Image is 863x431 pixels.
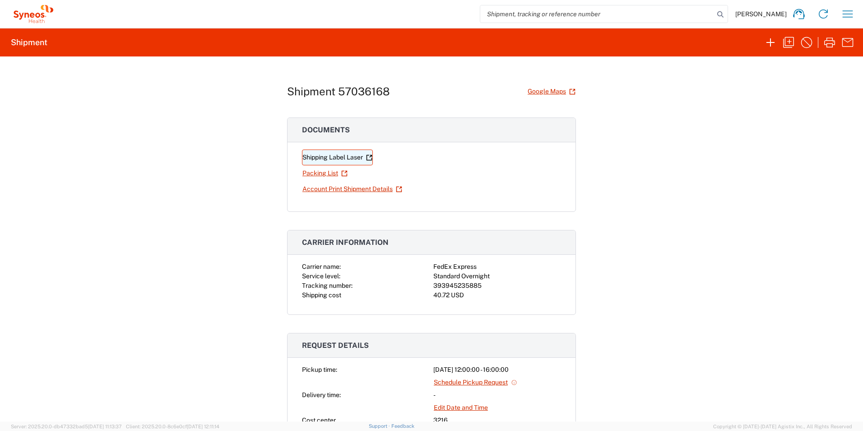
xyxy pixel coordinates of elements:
h1: Shipment 57036168 [287,85,390,98]
a: Support [369,423,391,429]
span: Pickup time: [302,366,337,373]
span: Carrier name: [302,263,341,270]
input: Shipment, tracking or reference number [480,5,714,23]
a: Shipping Label Laser [302,150,373,165]
div: Standard Overnight [433,272,561,281]
span: Server: 2025.20.0-db47332bad5 [11,424,122,429]
span: Delivery time: [302,391,341,398]
span: Client: 2025.20.0-8c6e0cf [126,424,219,429]
a: Edit Date and Time [433,400,488,416]
span: Copyright © [DATE]-[DATE] Agistix Inc., All Rights Reserved [713,422,852,431]
a: Account Print Shipment Details [302,181,403,197]
div: 3216 [433,416,561,425]
div: FedEx Express [433,262,561,272]
span: Carrier information [302,238,389,247]
a: Feedback [391,423,414,429]
span: [DATE] 11:13:37 [88,424,122,429]
div: 393945235885 [433,281,561,290]
h2: Shipment [11,37,47,48]
span: [DATE] 12:11:14 [187,424,219,429]
span: Cost center [302,417,336,424]
span: Service level: [302,272,340,280]
span: Shipping cost [302,291,341,299]
div: [DATE] 12:00:00 - 16:00:00 [433,365,561,375]
a: Schedule Pickup Request [433,375,518,390]
span: Tracking number: [302,282,353,289]
a: Google Maps [527,84,576,99]
span: Request details [302,341,369,350]
span: [PERSON_NAME] [735,10,787,18]
div: 40.72 USD [433,290,561,300]
a: Packing List [302,165,348,181]
div: - [433,390,561,400]
span: Documents [302,126,350,134]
